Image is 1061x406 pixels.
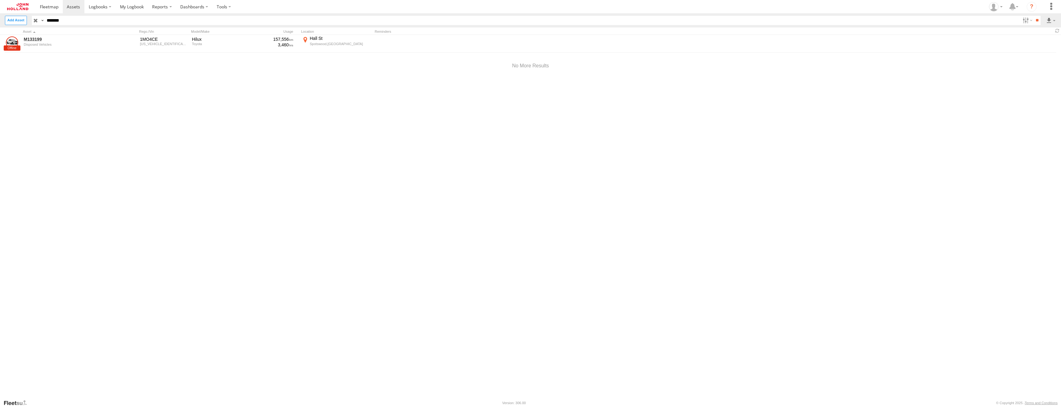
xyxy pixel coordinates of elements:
a: Terms and Conditions [1025,401,1058,405]
a: Visit our Website [3,400,32,406]
div: Adam Dippie [987,2,1005,11]
div: © Copyright 2025 - [996,401,1058,405]
label: Search Filter Options [1020,16,1033,25]
div: Reminders [375,29,474,34]
div: undefined [24,43,109,46]
i: ? [1027,2,1037,12]
div: Usage [249,29,299,34]
div: 157,556 [250,36,293,42]
a: View Asset Details [6,36,18,49]
div: Rego./Vin [139,29,189,34]
div: 3,460 [250,42,293,48]
div: 1MO4CE [140,36,188,42]
label: Click to View Current Location [301,36,372,52]
label: Export results as... [1046,16,1056,25]
div: Model/Make [191,29,247,34]
div: Hilux [192,36,246,42]
label: Create New Asset [5,16,27,25]
span: Refresh [1054,28,1061,34]
a: M133199 [24,36,109,42]
img: jhg-logo.svg [7,3,28,10]
div: Click to Sort [23,29,109,34]
label: Search Query [40,16,45,25]
div: Toyota [192,42,246,46]
div: Hall St [310,36,371,41]
div: Version: 306.00 [502,401,526,405]
div: Spotswood,[GEOGRAPHIC_DATA] [310,42,371,46]
a: Return to Dashboard [2,2,34,12]
div: Location [301,29,372,34]
div: MR0KA3CD901212039 [140,42,188,46]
